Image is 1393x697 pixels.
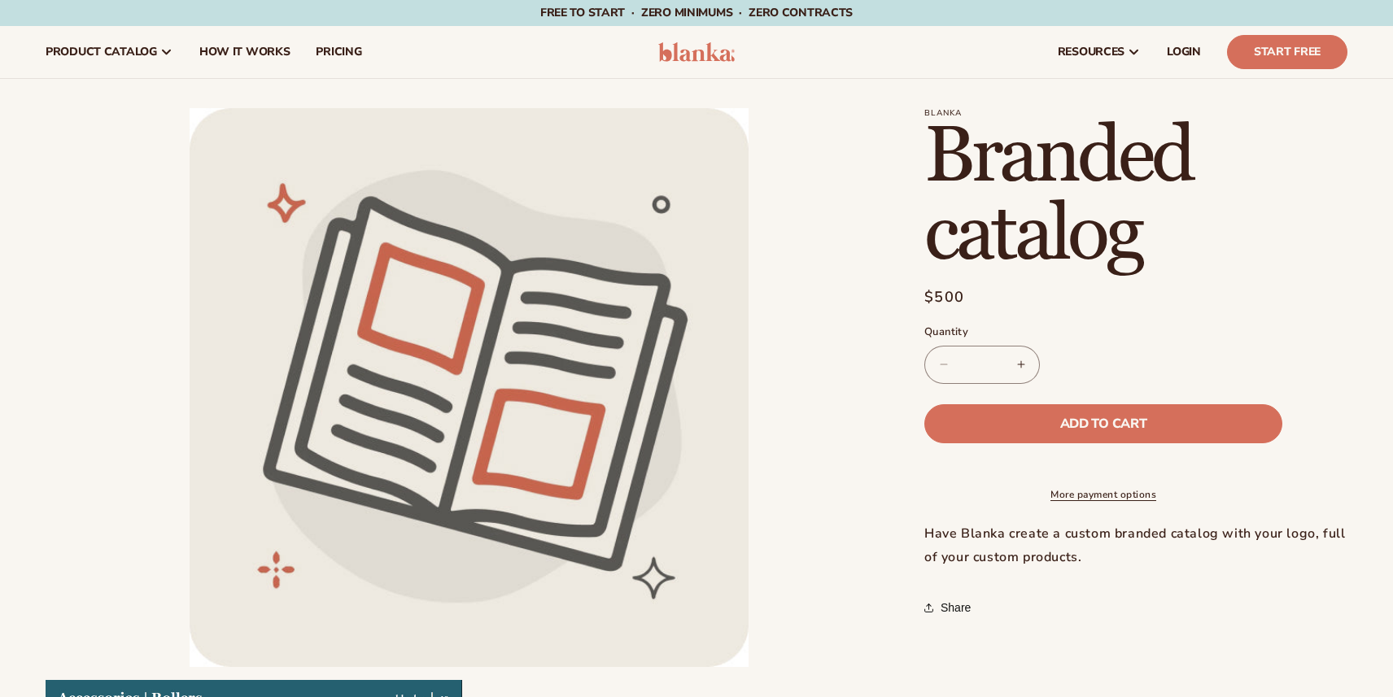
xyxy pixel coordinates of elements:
[924,590,976,625] button: Share
[303,26,374,78] a: pricing
[924,325,1282,341] label: Quantity
[924,404,1282,443] button: Add to cart
[46,46,157,59] span: product catalog
[1227,35,1347,69] a: Start Free
[186,26,303,78] a: How It Works
[316,46,361,59] span: pricing
[199,46,290,59] span: How It Works
[1167,46,1201,59] span: LOGIN
[924,286,964,308] span: $500
[540,5,853,20] span: Free to start · ZERO minimums · ZERO contracts
[924,108,1347,118] p: Blanka
[1058,46,1124,59] span: resources
[924,487,1282,502] a: More payment options
[1060,417,1146,430] span: Add to cart
[924,522,1347,569] div: Have Blanka create a custom branded catalog with your logo, full of your custom products.
[33,26,186,78] a: product catalog
[658,42,736,62] img: logo
[924,118,1347,274] h1: Branded catalog
[1045,26,1154,78] a: resources
[1154,26,1214,78] a: LOGIN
